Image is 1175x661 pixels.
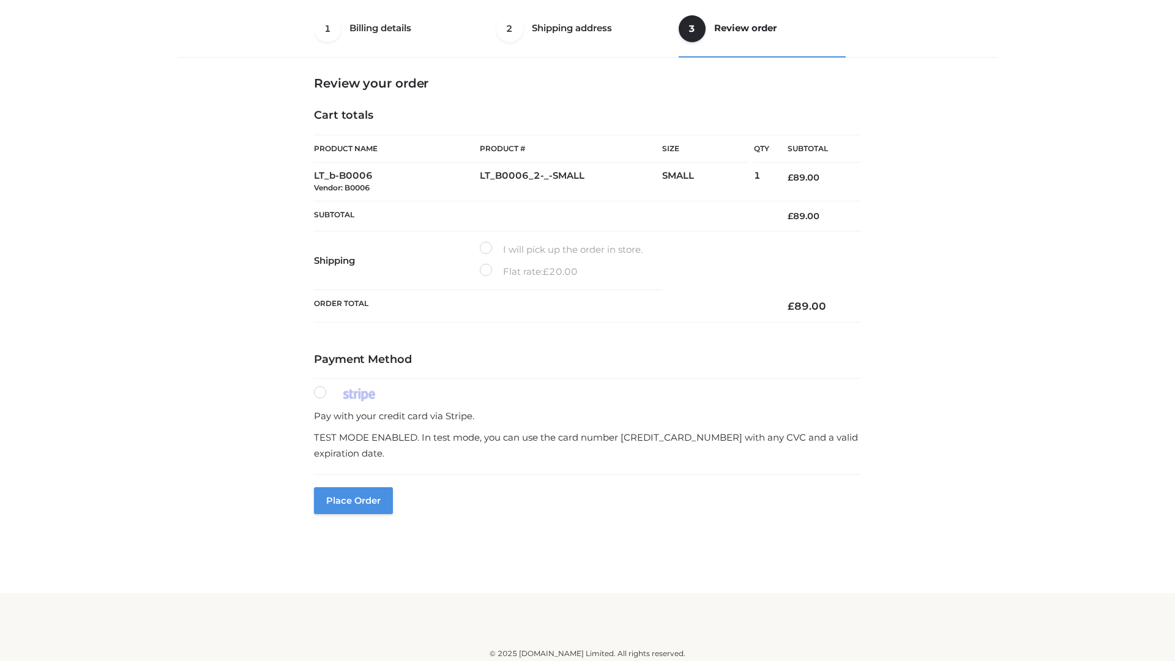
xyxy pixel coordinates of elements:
button: Place order [314,487,393,514]
bdi: 89.00 [788,211,819,222]
th: Product # [480,135,662,163]
h4: Payment Method [314,353,861,367]
p: Pay with your credit card via Stripe. [314,408,861,424]
span: £ [543,266,549,277]
bdi: 89.00 [788,300,826,312]
label: I will pick up the order in store. [480,242,643,258]
td: LT_B0006_2-_-SMALL [480,163,662,201]
bdi: 20.00 [543,266,578,277]
th: Size [662,135,748,163]
td: LT_b-B0006 [314,163,480,201]
div: © 2025 [DOMAIN_NAME] Limited. All rights reserved. [182,648,993,660]
small: Vendor: B0006 [314,183,370,192]
th: Subtotal [769,135,861,163]
th: Subtotal [314,201,769,231]
td: SMALL [662,163,754,201]
bdi: 89.00 [788,172,819,183]
span: £ [788,300,794,312]
span: £ [788,172,793,183]
h4: Cart totals [314,109,861,122]
th: Qty [754,135,769,163]
th: Shipping [314,231,480,290]
span: £ [788,211,793,222]
th: Product Name [314,135,480,163]
th: Order Total [314,290,769,323]
td: 1 [754,163,769,201]
label: Flat rate: [480,264,578,280]
h3: Review your order [314,76,861,91]
p: TEST MODE ENABLED. In test mode, you can use the card number [CREDIT_CARD_NUMBER] with any CVC an... [314,430,861,461]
